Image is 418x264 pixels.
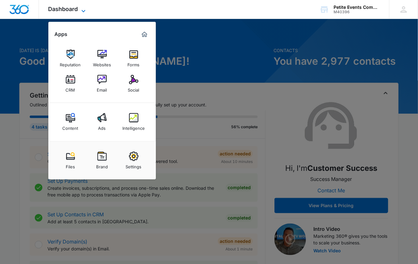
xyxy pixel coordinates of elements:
div: Ads [98,123,106,131]
a: Content [58,110,83,134]
a: Intelligence [122,110,146,134]
a: Ads [90,110,114,134]
div: Files [66,161,75,169]
a: CRM [58,72,83,96]
div: account id [334,10,380,14]
div: Brand [96,161,108,169]
div: Email [97,84,107,93]
div: Reputation [60,59,81,67]
a: Settings [122,148,146,172]
a: Marketing 360® Dashboard [139,29,150,39]
div: Settings [126,161,142,169]
div: account name [334,5,380,10]
a: Websites [90,46,114,70]
h2: Apps [55,31,68,37]
div: Forms [128,59,140,67]
a: Email [90,72,114,96]
div: CRM [66,84,75,93]
div: Intelligence [122,123,145,131]
a: Social [122,72,146,96]
div: Content [63,123,78,131]
a: Reputation [58,46,83,70]
a: Files [58,148,83,172]
span: Dashboard [48,6,78,12]
a: Forms [122,46,146,70]
div: Websites [93,59,111,67]
a: Brand [90,148,114,172]
div: Social [128,84,139,93]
